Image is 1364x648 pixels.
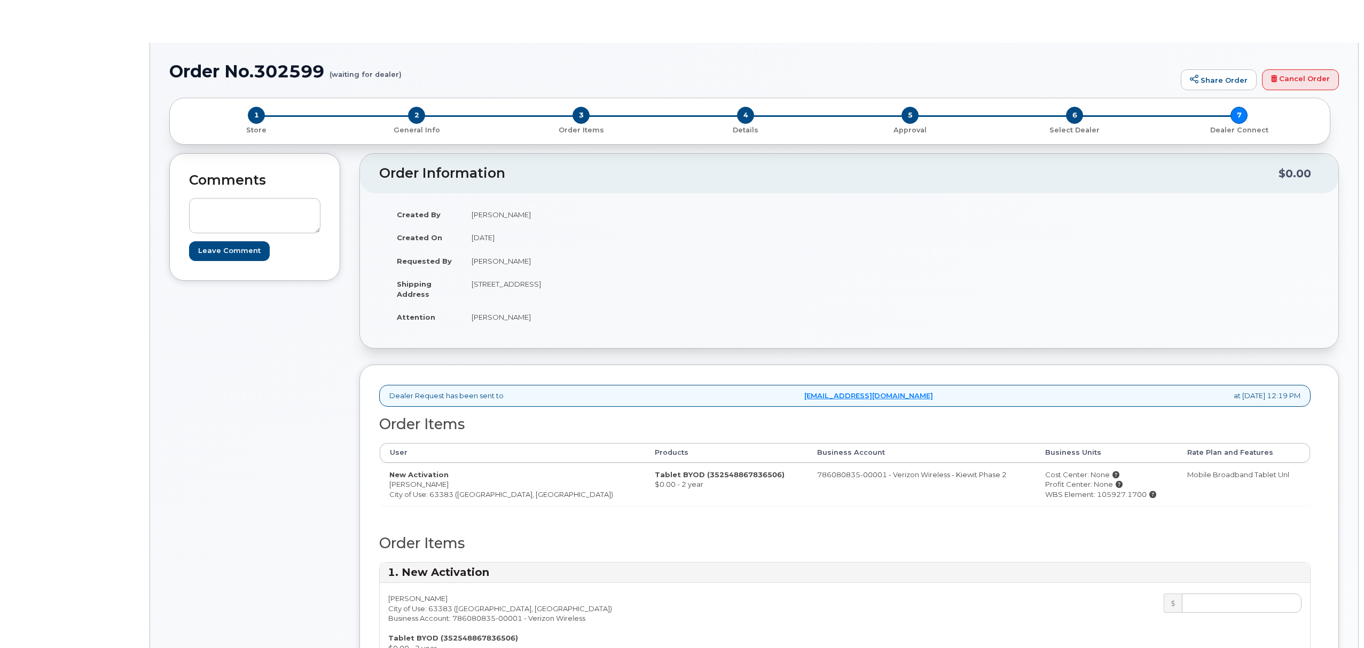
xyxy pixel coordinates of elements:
[379,535,1311,551] h2: Order Items
[1178,443,1310,462] th: Rate Plan and Features
[462,305,841,329] td: [PERSON_NAME]
[902,107,919,124] span: 5
[397,280,432,298] strong: Shipping Address
[189,241,270,261] input: Leave Comment
[1164,594,1182,613] div: $
[992,124,1157,135] a: 6 Select Dealer
[808,443,1036,462] th: Business Account
[645,463,808,506] td: $0.00 - 2 year
[379,385,1311,407] div: Dealer Request has been sent to at [DATE] 12:19 PM
[573,107,590,124] span: 3
[737,107,754,124] span: 4
[379,416,1311,432] h2: Order Items
[655,470,785,479] strong: Tablet BYOD (352548867836506)
[499,124,663,135] a: 3 Order Items
[997,125,1153,135] p: Select Dealer
[178,124,334,135] a: 1 Store
[397,210,441,219] strong: Created By
[663,124,828,135] a: 4 Details
[462,249,841,273] td: [PERSON_NAME]
[408,107,425,124] span: 2
[1279,163,1311,184] div: $0.00
[397,257,452,265] strong: Requested By
[380,463,645,506] td: [PERSON_NAME] City of Use: 63383 ([GEOGRAPHIC_DATA], [GEOGRAPHIC_DATA])
[804,391,933,401] a: [EMAIL_ADDRESS][DOMAIN_NAME]
[1066,107,1083,124] span: 6
[169,62,1175,81] h1: Order No.302599
[397,233,442,242] strong: Created On
[808,463,1036,506] td: 786080835-00001 - Verizon Wireless - Kiewit Phase 2
[330,62,402,78] small: (waiting for dealer)
[1045,479,1168,489] div: Profit Center: None
[339,125,495,135] p: General Info
[379,166,1279,181] h2: Order Information
[388,634,518,642] strong: Tablet BYOD (352548867836506)
[397,313,435,321] strong: Attention
[334,124,499,135] a: 2 General Info
[389,470,449,479] strong: New Activation
[1036,443,1178,462] th: Business Units
[645,443,808,462] th: Products
[380,443,645,462] th: User
[248,107,265,124] span: 1
[189,173,320,188] h2: Comments
[1045,489,1168,500] div: WBS Element: 105927.1700
[462,203,841,226] td: [PERSON_NAME]
[1045,470,1168,480] div: Cost Center: None
[832,125,988,135] p: Approval
[183,125,330,135] p: Store
[1178,463,1310,506] td: Mobile Broadband Tablet Unl
[1181,69,1257,91] a: Share Order
[388,566,489,579] strong: 1. New Activation
[462,226,841,249] td: [DATE]
[1262,69,1339,91] a: Cancel Order
[503,125,659,135] p: Order Items
[668,125,824,135] p: Details
[462,272,841,305] td: [STREET_ADDRESS]
[828,124,992,135] a: 5 Approval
